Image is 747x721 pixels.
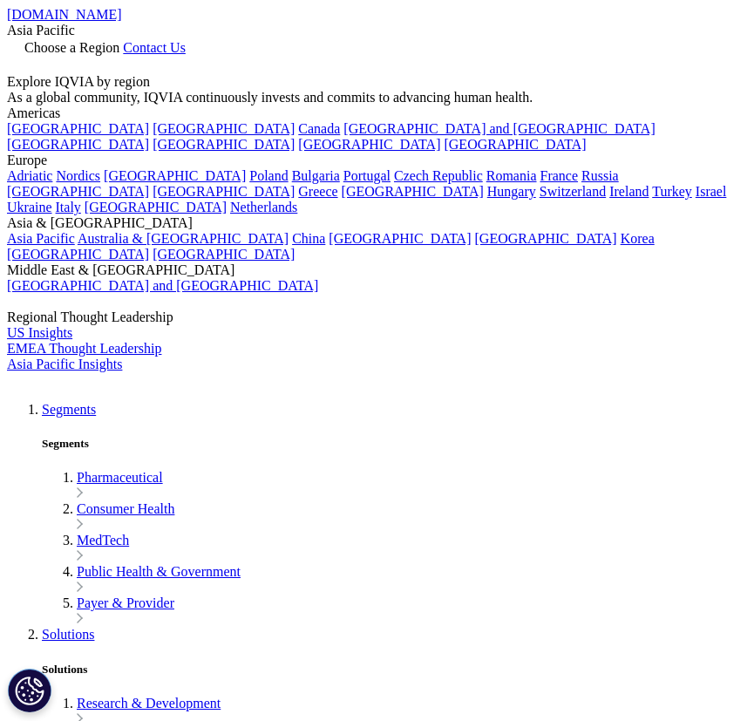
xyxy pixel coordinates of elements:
a: Solutions [42,627,94,642]
a: Public Health & Government [77,564,241,579]
a: Nordics [56,168,100,183]
a: Turkey [652,184,692,199]
a: Czech Republic [394,168,483,183]
a: [DOMAIN_NAME] [7,7,122,22]
a: Ukraine [7,200,52,214]
a: Italy [56,200,81,214]
div: As a global community, IQVIA continuously invests and commits to advancing human health. [7,90,740,105]
a: France [540,168,579,183]
h5: Segments [42,437,740,451]
a: [GEOGRAPHIC_DATA] [475,231,617,246]
a: Pharmaceutical [77,470,163,485]
a: Payer & Provider [77,595,174,610]
h5: Solutions [42,663,740,677]
a: Portugal [343,168,390,183]
div: Regional Thought Leadership [7,309,740,325]
div: Explore IQVIA by region [7,74,740,90]
a: [GEOGRAPHIC_DATA] [153,137,295,152]
a: [GEOGRAPHIC_DATA] [329,231,471,246]
a: Segments [42,402,96,417]
a: [GEOGRAPHIC_DATA] [444,137,586,152]
a: Greece [298,184,337,199]
a: Consumer Health [77,501,174,516]
a: China [292,231,325,246]
a: Asia Pacific [7,231,75,246]
a: [GEOGRAPHIC_DATA] [7,137,149,152]
a: [GEOGRAPHIC_DATA] [298,137,440,152]
a: Israel [696,184,727,199]
a: Russia [581,168,619,183]
a: Australia & [GEOGRAPHIC_DATA] [78,231,289,246]
a: Poland [249,168,288,183]
div: Asia Pacific [7,23,740,38]
a: [GEOGRAPHIC_DATA] [153,247,295,262]
a: [GEOGRAPHIC_DATA] [85,200,227,214]
div: Asia & [GEOGRAPHIC_DATA] [7,215,740,231]
a: Adriatic [7,168,52,183]
a: [GEOGRAPHIC_DATA] and [GEOGRAPHIC_DATA] [7,278,318,293]
a: Ireland [609,184,649,199]
a: EMEA Thought Leadership [7,341,161,356]
a: [GEOGRAPHIC_DATA] and [GEOGRAPHIC_DATA] [343,121,655,136]
a: Contact Us [123,40,186,55]
a: [GEOGRAPHIC_DATA] [7,184,149,199]
a: US Insights [7,325,72,340]
a: Bulgaria [292,168,340,183]
a: Korea [621,231,655,246]
a: Hungary [487,184,536,199]
div: Europe [7,153,740,168]
a: Romania [486,168,537,183]
span: Choose a Region [24,40,119,55]
div: Americas [7,105,740,121]
a: [GEOGRAPHIC_DATA] [342,184,484,199]
a: MedTech [77,533,129,548]
a: Canada [298,121,340,136]
a: [GEOGRAPHIC_DATA] [7,247,149,262]
div: Middle East & [GEOGRAPHIC_DATA] [7,262,740,278]
a: [GEOGRAPHIC_DATA] [104,168,246,183]
a: [GEOGRAPHIC_DATA] [153,184,295,199]
a: [GEOGRAPHIC_DATA] [7,121,149,136]
button: Cookies Settings [8,669,51,712]
a: Switzerland [540,184,606,199]
a: Research & Development [77,696,221,711]
a: [GEOGRAPHIC_DATA] [153,121,295,136]
a: Asia Pacific Insights [7,357,122,371]
a: Netherlands [230,200,297,214]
